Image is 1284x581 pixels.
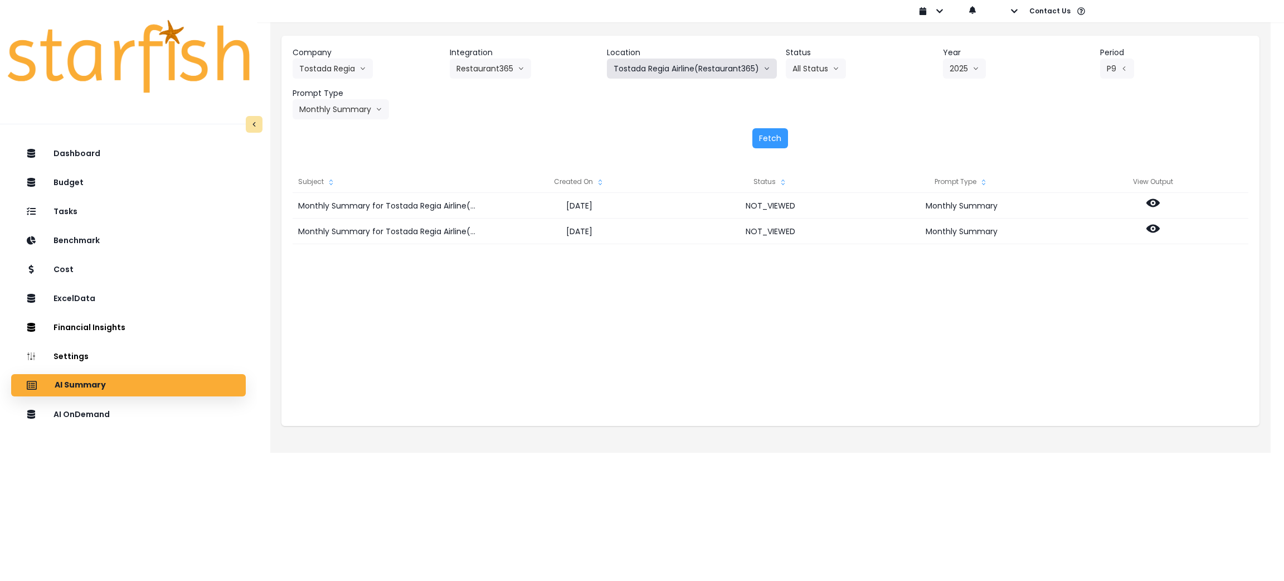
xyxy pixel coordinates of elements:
button: Cost [11,258,246,280]
p: Dashboard [53,149,100,158]
button: 2025arrow down line [943,59,986,79]
button: ExcelData [11,287,246,309]
header: Status [786,47,934,59]
div: View Output [1057,171,1248,193]
p: AI Summary [55,380,106,390]
div: [DATE] [484,193,675,219]
svg: arrow left line [1121,63,1127,74]
button: AI Summary [11,374,246,396]
div: Created On [484,171,675,193]
div: [DATE] [484,219,675,244]
button: Monthly Summaryarrow down line [293,99,389,119]
button: Budget [11,171,246,193]
header: Prompt Type [293,88,441,99]
svg: arrow down line [518,63,524,74]
svg: sort [979,178,988,187]
p: Budget [53,178,84,187]
header: Location [607,47,777,59]
button: Financial Insights [11,316,246,338]
button: Benchmark [11,229,246,251]
p: ExcelData [53,294,95,303]
p: Benchmark [53,236,100,245]
header: Year [943,47,1091,59]
div: Subject [293,171,483,193]
button: AI OnDemand [11,403,246,425]
button: Fetch [752,128,788,148]
button: Dashboard [11,142,246,164]
button: Tasks [11,200,246,222]
svg: sort [779,178,787,187]
div: Monthly Summary [866,219,1057,244]
div: Prompt Type [866,171,1057,193]
div: Status [675,171,866,193]
svg: sort [596,178,605,187]
svg: arrow down line [833,63,839,74]
svg: sort [327,178,335,187]
svg: arrow down line [763,63,770,74]
button: All Statusarrow down line [786,59,846,79]
svg: arrow down line [376,104,382,115]
svg: arrow down line [359,63,366,74]
header: Integration [450,47,598,59]
button: Tostada Regiaarrow down line [293,59,373,79]
button: Settings [11,345,246,367]
button: Restaurant365arrow down line [450,59,531,79]
header: Company [293,47,441,59]
button: P9arrow left line [1100,59,1134,79]
div: Monthly Summary for Tostada Regia Airline(Restaurant365) for P9 2025 [293,193,483,219]
p: Cost [53,265,74,274]
p: AI OnDemand [53,410,110,419]
button: Tostada Regia Airline(Restaurant365)arrow down line [607,59,777,79]
div: NOT_VIEWED [675,193,866,219]
div: Monthly Summary [866,193,1057,219]
header: Period [1100,47,1248,59]
svg: arrow down line [972,63,979,74]
div: Monthly Summary for Tostada Regia Airline(Restaurant365) for P9 2025 [293,219,483,244]
div: NOT_VIEWED [675,219,866,244]
p: Tasks [53,207,77,216]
